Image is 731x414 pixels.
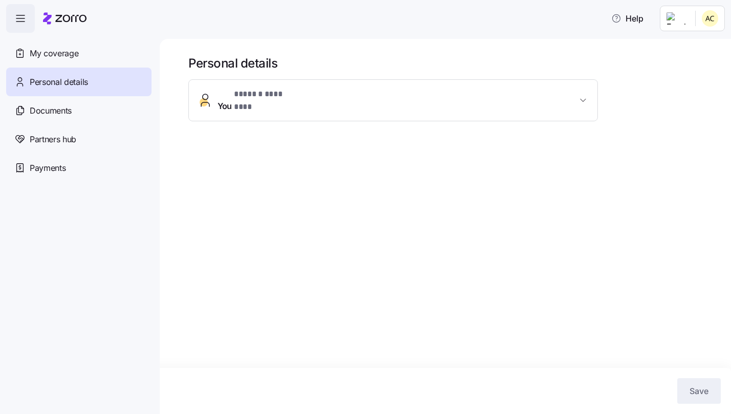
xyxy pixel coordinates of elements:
img: Employer logo [666,12,687,25]
a: My coverage [6,39,152,68]
a: Partners hub [6,125,152,154]
button: Help [603,8,652,29]
a: Personal details [6,68,152,96]
span: My coverage [30,47,78,60]
button: Save [677,378,721,404]
span: Documents [30,104,72,117]
h1: Personal details [188,55,717,71]
span: Save [690,385,708,397]
a: Payments [6,154,152,182]
span: Personal details [30,76,88,89]
img: e4bbc672caf43e06911127e57b3a4604 [702,10,718,27]
span: Help [611,12,643,25]
span: Payments [30,162,66,175]
span: Partners hub [30,133,76,146]
a: Documents [6,96,152,125]
span: You [218,88,298,113]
